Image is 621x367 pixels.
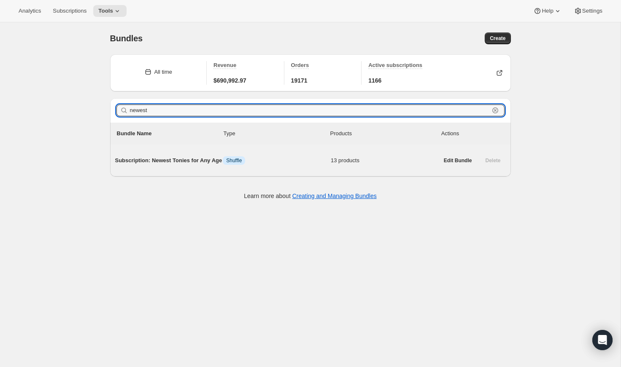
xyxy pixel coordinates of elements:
input: Filter bundles [130,104,489,116]
button: Settings [569,5,607,17]
span: Bundles [110,34,143,43]
span: Tools [98,8,113,14]
span: Help [542,8,553,14]
button: Subscriptions [48,5,92,17]
span: Subscriptions [53,8,86,14]
span: $690,992.97 [213,76,246,85]
span: Create [490,35,505,42]
span: Subscription: Newest Tonies for Any Age [115,156,223,165]
span: Active subscriptions [368,62,422,68]
button: Clear [491,106,499,115]
span: 19171 [291,76,308,85]
span: Edit Bundle [444,157,472,164]
button: Create [485,32,510,44]
span: Analytics [19,8,41,14]
button: Help [528,5,567,17]
div: Open Intercom Messenger [592,330,613,350]
span: Shuffle [226,157,242,164]
div: Type [224,129,330,138]
span: 1166 [368,76,381,85]
button: Edit Bundle [439,155,477,166]
button: Analytics [13,5,46,17]
span: 13 products [331,156,439,165]
div: Products [330,129,437,138]
a: Creating and Managing Bundles [292,193,377,199]
span: Revenue [213,62,236,68]
div: Actions [441,129,504,138]
span: Orders [291,62,309,68]
div: All time [154,68,172,76]
p: Learn more about [244,192,376,200]
button: Tools [93,5,127,17]
span: Settings [582,8,602,14]
p: Bundle Name [117,129,224,138]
